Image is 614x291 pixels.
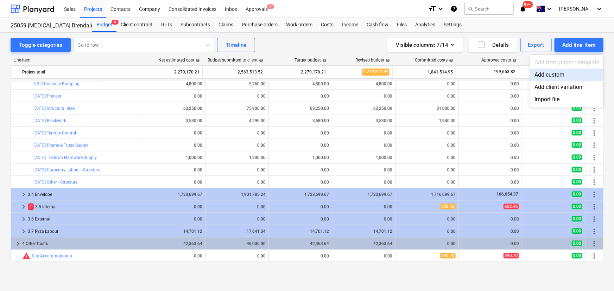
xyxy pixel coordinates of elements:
div: Add from project template [530,56,603,69]
div: Import file [530,93,603,105]
div: Add client variation [530,81,603,93]
div: Add custom [530,69,603,81]
iframe: Chat Widget [579,257,614,291]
